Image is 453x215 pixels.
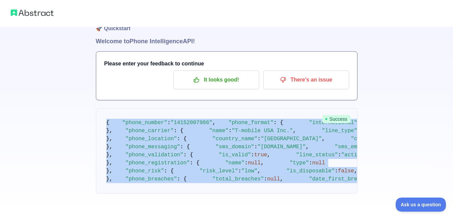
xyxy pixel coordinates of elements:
span: "sms_domain" [216,144,254,150]
span: : { [174,128,183,134]
p: There's an issue [268,74,344,86]
span: "14152007986" [171,120,213,126]
span: null [312,160,325,166]
span: , [354,168,357,174]
span: , [261,160,264,166]
span: "date_first_breached" [309,176,377,182]
span: "phone_risk" [125,168,164,174]
span: , [258,168,261,174]
span: "name" [225,160,245,166]
span: : [258,136,261,142]
span: , [280,176,283,182]
span: : { [180,144,190,150]
span: "international" [309,120,357,126]
span: { [106,120,110,126]
button: It looks good! [173,70,259,89]
span: "active" [341,152,367,158]
span: "phone_validation" [125,152,183,158]
p: It looks good! [178,74,254,86]
span: true [254,152,267,158]
span: : { [164,168,174,174]
span: "country_code" [351,136,396,142]
span: , [322,136,325,142]
span: "phone_breaches" [125,176,177,182]
img: Abstract logo [11,8,54,17]
span: : [244,160,248,166]
span: "country_name" [212,136,257,142]
span: "[DOMAIN_NAME]" [258,144,306,150]
span: , [306,144,309,150]
span: : [228,128,232,134]
h1: Welcome to Phone Intelligence API! [96,37,357,46]
span: "total_breaches" [212,176,264,182]
span: : { [177,136,187,142]
span: : [309,160,312,166]
span: : [335,168,338,174]
span: : [167,120,171,126]
span: null [248,160,261,166]
span: "T-mobile USA Inc." [232,128,293,134]
span: "name" [209,128,229,134]
span: "line_type" [322,128,357,134]
span: , [212,120,216,126]
span: Success [322,115,351,123]
span: "is_disposable" [286,168,335,174]
span: : { [183,152,193,158]
span: "sms_email" [335,144,370,150]
span: : [254,144,258,150]
span: : [238,168,241,174]
span: , [293,128,296,134]
h3: Please enter your feedback to continue [104,60,349,68]
button: There's an issue [263,70,349,89]
span: : { [190,160,200,166]
span: , [267,152,271,158]
span: : [264,176,267,182]
span: "risk_level" [200,168,238,174]
span: "low" [241,168,258,174]
span: "[GEOGRAPHIC_DATA]" [261,136,322,142]
span: "phone_number" [122,120,167,126]
span: : { [274,120,283,126]
span: false [338,168,354,174]
span: "phone_carrier" [125,128,174,134]
span: "type" [290,160,309,166]
iframe: Toggle Customer Support [396,198,446,212]
span: "is_valid" [219,152,251,158]
span: null [267,176,280,182]
span: : { [177,176,187,182]
span: "phone_registration" [125,160,190,166]
span: : [251,152,254,158]
span: "phone_format" [228,120,273,126]
span: "line_status" [296,152,338,158]
span: "phone_location" [125,136,177,142]
span: : [338,152,341,158]
span: "phone_messaging" [125,144,180,150]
